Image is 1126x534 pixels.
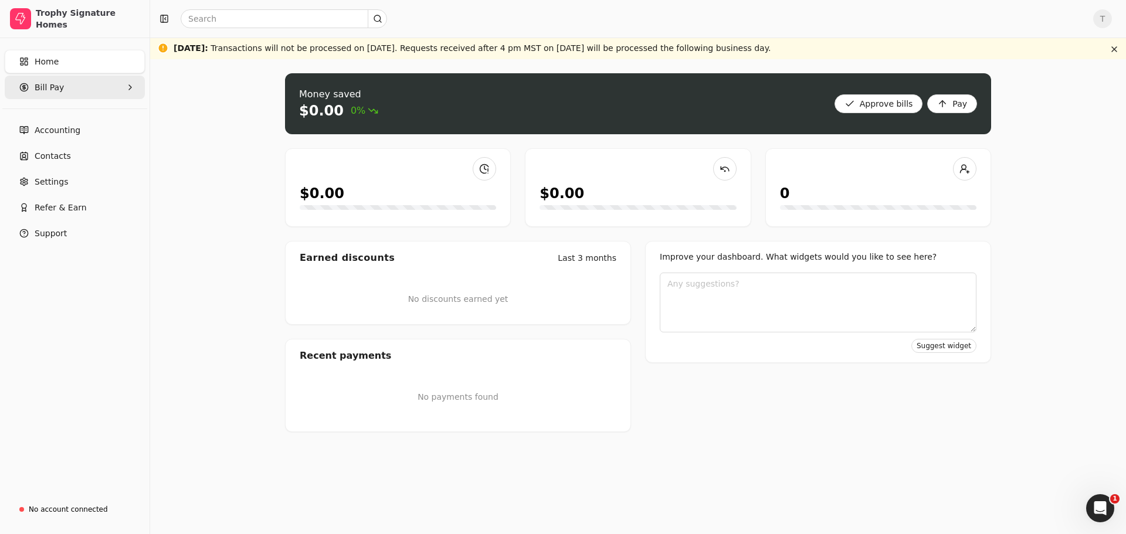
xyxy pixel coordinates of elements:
div: No account connected [29,504,108,515]
div: Last 3 months [558,252,616,264]
span: Refer & Earn [35,202,87,214]
span: Support [35,227,67,240]
div: $0.00 [299,101,344,120]
span: 1 [1110,494,1120,504]
input: Search [181,9,387,28]
button: Support [5,222,145,245]
span: [DATE] : [174,43,208,53]
span: 0% [351,104,378,118]
span: Accounting [35,124,80,137]
iframe: Intercom live chat [1086,494,1114,522]
div: $0.00 [540,183,584,204]
button: Approve bills [835,94,923,113]
a: Accounting [5,118,145,142]
div: $0.00 [300,183,344,204]
div: Recent payments [286,339,630,372]
a: Contacts [5,144,145,168]
a: Home [5,50,145,73]
div: Improve your dashboard. What widgets would you like to see here? [660,251,976,263]
a: Settings [5,170,145,193]
span: Settings [35,176,68,188]
button: Suggest widget [911,339,976,353]
div: Transactions will not be processed on [DATE]. Requests received after 4 pm MST on [DATE] will be ... [174,42,771,55]
div: Earned discounts [300,251,395,265]
div: Money saved [299,87,378,101]
span: Contacts [35,150,71,162]
a: No account connected [5,499,145,520]
div: Trophy Signature Homes [36,7,140,30]
span: Bill Pay [35,81,64,94]
button: Bill Pay [5,76,145,99]
button: T [1093,9,1112,28]
button: Refer & Earn [5,196,145,219]
span: Home [35,56,59,68]
p: No payments found [300,391,616,403]
div: 0 [780,183,790,204]
div: No discounts earned yet [408,274,508,324]
button: Pay [927,94,977,113]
